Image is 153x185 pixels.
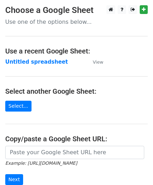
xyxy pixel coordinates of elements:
h3: Choose a Google Sheet [5,5,148,15]
h4: Select another Google Sheet: [5,87,148,95]
p: Use one of the options below... [5,18,148,26]
a: View [86,59,103,65]
a: Select... [5,101,32,112]
h4: Copy/paste a Google Sheet URL: [5,135,148,143]
input: Next [5,174,23,185]
a: Untitled spreadsheet [5,59,68,65]
h4: Use a recent Google Sheet: [5,47,148,55]
small: View [93,59,103,65]
input: Paste your Google Sheet URL here [5,146,144,159]
small: Example: [URL][DOMAIN_NAME] [5,161,77,166]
